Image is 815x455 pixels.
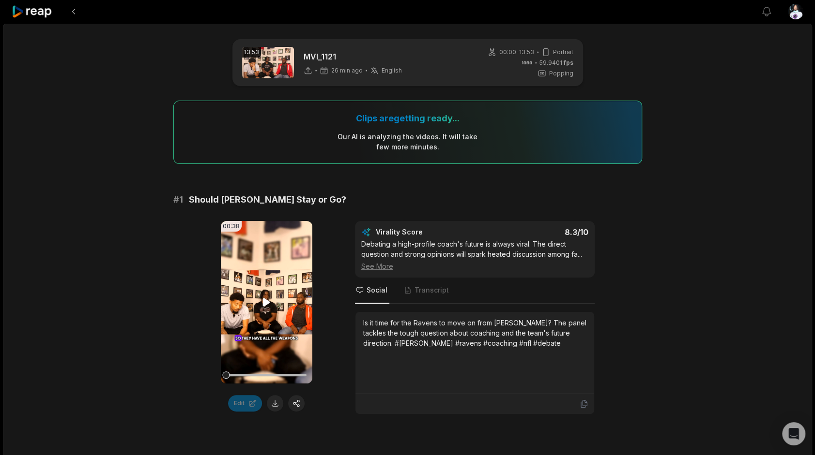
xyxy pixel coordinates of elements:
[242,47,261,58] div: 13:53
[367,285,387,295] span: Social
[361,239,588,271] div: Debating a high-profile coach's future is always viral. The direct question and strong opinions w...
[782,422,805,445] div: Open Intercom Messenger
[355,278,595,304] nav: Tabs
[337,132,478,152] div: Our AI is analyzing the video s . It will take few more minutes.
[189,193,346,206] span: Should [PERSON_NAME] Stay or Go?
[484,227,588,237] div: 8.3 /10
[553,48,573,57] span: Portrait
[549,69,573,78] span: Popping
[564,59,573,66] span: fps
[304,51,402,62] p: MVI_1121
[376,227,480,237] div: Virality Score
[539,59,573,67] span: 59.9401
[221,221,312,383] video: Your browser does not support mp4 format.
[173,193,183,206] span: # 1
[499,48,534,57] span: 00:00 - 13:53
[363,318,586,348] div: Is it time for the Ravens to move on from [PERSON_NAME]? The panel tackles the tough question abo...
[331,67,363,74] span: 26 min ago
[228,395,262,411] button: Edit
[382,67,402,74] span: English
[361,261,588,271] div: See More
[415,285,449,295] span: Transcript
[356,113,460,124] div: Clips are getting ready...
